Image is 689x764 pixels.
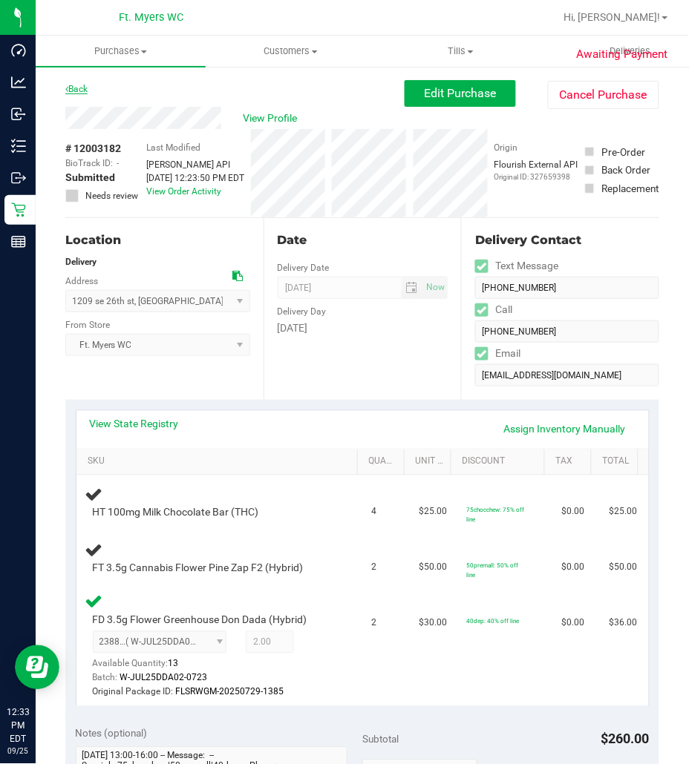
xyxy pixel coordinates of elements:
[65,170,115,185] span: Submitted
[475,231,659,249] div: Delivery Contact
[467,507,525,524] span: 75chocchew: 75% off line
[93,687,174,697] span: Original Package ID:
[371,561,376,575] span: 2
[7,746,29,757] p: 09/25
[88,456,351,468] a: SKU
[93,562,304,576] span: FT 3.5g Cannabis Flower Pine Zap F2 (Hybrid)
[562,505,585,519] span: $0.00
[65,318,110,332] label: From Store
[146,141,200,154] label: Last Modified
[65,231,250,249] div: Location
[475,299,512,320] label: Call
[169,659,179,669] span: 13
[206,45,375,58] span: Customers
[475,277,659,299] input: Format: (999) 999-9999
[371,616,376,630] span: 2
[85,189,138,202] span: Needs review
[233,269,244,284] div: Copy address to clipboard
[76,728,148,740] span: Notes (optional)
[494,141,518,154] label: Origin
[11,75,26,90] inline-svg: Analytics
[146,171,244,185] div: [DATE] 12:23:50 PM EDT
[278,261,330,274] label: Delivery Date
[120,673,208,683] span: W-JUL25DDA02-0723
[7,706,29,746] p: 12:33 PM EDT
[467,618,520,625] span: 40dep: 40% off line
[65,257,97,267] strong: Delivery
[475,343,520,364] label: Email
[494,171,578,182] p: Original ID: 327659398
[405,80,516,107] button: Edit Purchase
[93,613,307,628] span: FD 3.5g Flower Greenhouse Don Dada (Hybrid)
[494,158,578,182] div: Flourish External API
[376,45,545,58] span: Tills
[601,731,650,747] span: $260.00
[610,616,638,630] span: $36.00
[362,734,399,745] span: Subtotal
[475,320,659,343] input: Format: (999) 999-9999
[467,562,519,579] span: 50premall: 50% off line
[577,46,668,63] span: Awaiting Payment
[11,43,26,58] inline-svg: Dashboard
[548,81,659,109] button: Cancel Purchase
[93,506,259,520] span: HT 100mg Milk Chocolate Bar (THC)
[610,505,638,519] span: $25.00
[65,84,88,94] a: Back
[65,274,98,288] label: Address
[65,141,121,157] span: # 12003182
[425,86,497,100] span: Edit Purchase
[610,561,638,575] span: $50.00
[564,11,661,23] span: Hi, [PERSON_NAME]!
[562,561,585,575] span: $0.00
[146,186,221,197] a: View Order Activity
[15,645,59,690] iframe: Resource center
[244,111,303,126] span: View Profile
[36,36,206,67] a: Purchases
[146,158,244,171] div: [PERSON_NAME] API
[376,36,546,67] a: Tills
[562,616,585,630] span: $0.00
[11,234,26,249] inline-svg: Reports
[11,171,26,185] inline-svg: Outbound
[494,417,636,442] a: Assign Inventory Manually
[278,231,448,249] div: Date
[601,181,659,196] div: Replacement
[93,653,234,682] div: Available Quantity:
[11,107,26,122] inline-svg: Inbound
[11,139,26,154] inline-svg: Inventory
[206,36,376,67] a: Customers
[90,417,179,432] a: View State Registry
[556,456,585,468] a: Tax
[36,45,206,58] span: Purchases
[416,456,445,468] a: Unit Price
[278,320,448,336] div: [DATE]
[93,673,118,683] span: Batch:
[369,456,398,468] a: Quantity
[603,456,632,468] a: Total
[278,305,327,318] label: Delivery Day
[117,157,119,170] span: -
[419,616,447,630] span: $30.00
[65,157,113,170] span: BioTrack ID:
[419,561,447,575] span: $50.00
[463,456,538,468] a: Discount
[601,145,645,159] div: Pre-Order
[371,505,376,519] span: 4
[419,505,447,519] span: $25.00
[176,687,284,697] span: FLSRWGM-20250729-1385
[601,162,650,177] div: Back Order
[120,11,184,24] span: Ft. Myers WC
[590,45,671,58] span: Deliveries
[475,255,558,277] label: Text Message
[11,202,26,217] inline-svg: Retail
